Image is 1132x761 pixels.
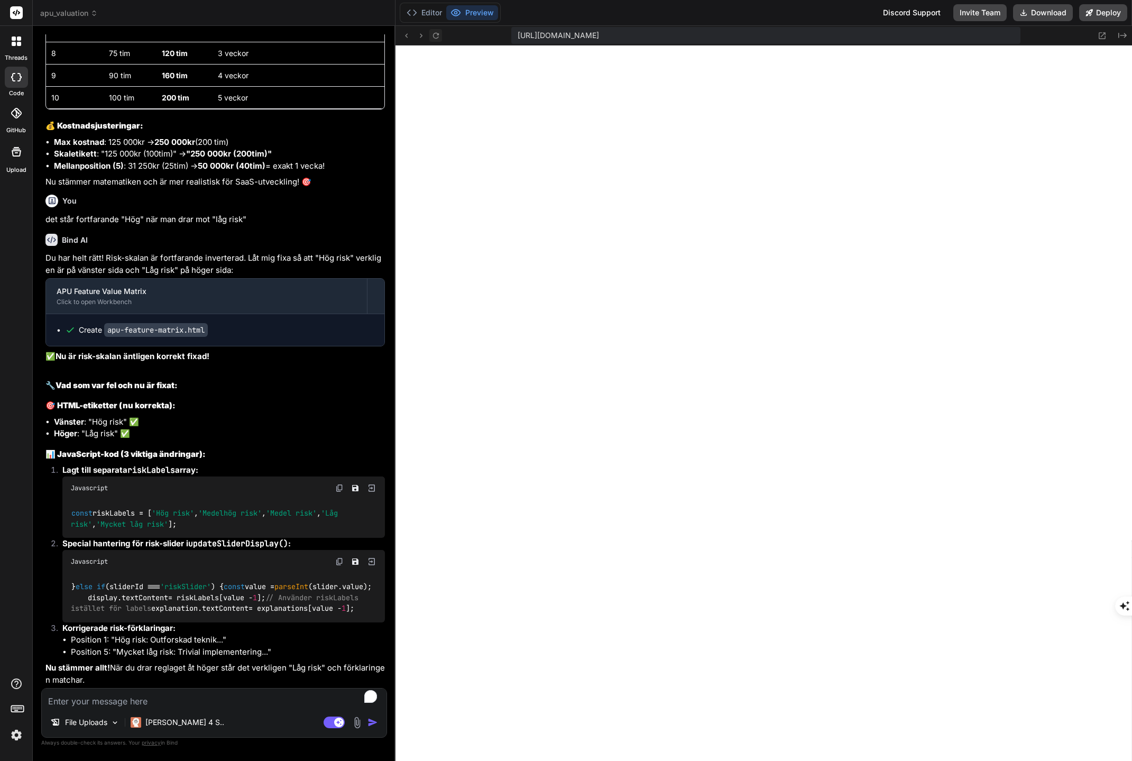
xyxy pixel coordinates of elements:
span: privacy [142,739,161,746]
span: Javascript [71,557,108,566]
div: APU Feature Value Matrix [57,286,356,297]
p: det står fortfarande "Hög" när man drar mot "låg risk" [45,214,385,226]
img: Claude 4 Sonnet [131,717,141,728]
strong: 50 000kr (40tim) [198,161,265,171]
span: 'Mycket låg risk' [96,519,168,529]
span: const [71,509,93,518]
div: Create [79,325,208,335]
td: 3 veckor [213,42,384,65]
button: APU Feature Value MatrixClick to open Workbench [46,279,367,314]
span: textContent [122,593,168,602]
button: Download [1013,4,1073,21]
strong: Nu stämmer allt! [45,663,110,673]
code: riskLabels = [ , , , , ]; [71,508,342,529]
strong: 🎯 HTML-etiketter (nu korrekta): [45,400,176,410]
span: Javascript [71,484,108,492]
span: 'Medelhög risk' [198,509,262,518]
label: threads [5,53,27,62]
li: Position 5: "Mycket låg risk: Trivial implementering..." [71,646,385,658]
strong: 160 tim [162,71,188,80]
span: textContent [202,604,249,613]
code: } (sliderId === ) { value = (slider. ); display. = riskLabels[value - ]; explanation. = explanati... [71,581,372,614]
li: : 125 000kr → (200 tim) [54,136,385,149]
div: Click to open Workbench [57,298,356,306]
td: 100 tim [104,87,157,109]
strong: Höger [54,428,77,438]
strong: 250 000kr [154,137,195,147]
strong: Max kostnad [54,137,104,147]
span: 'Hög risk' [152,509,194,518]
strong: "250 000kr (200tim)" [186,149,272,159]
iframe: Preview [395,45,1132,761]
p: [PERSON_NAME] 4 S.. [145,717,224,728]
strong: 200 tim [162,93,189,102]
strong: Special hantering för risk-slider i : [62,538,291,548]
td: 10 [46,87,104,109]
img: Open in Browser [367,483,376,493]
span: value [342,582,363,592]
strong: 📊 JavaScript-kod (3 viktiga ändringar): [45,449,206,459]
li: : "Låg risk" ✅ [54,428,385,440]
td: 8 [46,42,104,65]
td: 90 tim [104,65,157,87]
td: 75 tim [104,42,157,65]
h2: 🔧 [45,380,385,392]
img: Open in Browser [367,557,376,566]
strong: Vad som var fel och nu är fixat: [56,380,178,390]
code: apu-feature-matrix.html [104,323,208,337]
img: copy [335,557,344,566]
span: 'riskSlider' [160,582,211,592]
strong: Mellanposition (5) [54,161,124,171]
span: const [224,582,245,592]
td: 5 veckor [213,87,384,109]
span: [URL][DOMAIN_NAME] [518,30,599,41]
p: Always double-check its answers. Your in Bind [41,738,387,748]
span: 1 [253,593,257,602]
strong: Korrigerade risk-förklaringar: [62,623,176,633]
span: else [76,582,93,592]
textarea: To enrich screen reader interactions, please activate Accessibility in Grammarly extension settings [42,689,386,708]
img: Pick Models [111,718,119,727]
div: Discord Support [877,4,947,21]
code: riskLabels [127,465,175,475]
label: GitHub [6,126,26,135]
img: copy [335,484,344,492]
label: Upload [6,166,26,175]
label: code [9,89,24,98]
img: settings [7,726,25,744]
code: updateSliderDisplay() [188,538,288,549]
button: Editor [402,5,446,20]
span: // Använder riskLabels istället för labels [71,593,363,613]
span: if [97,582,105,592]
strong: 💰 Kostnadsjusteringar: [45,121,143,131]
strong: Skaletikett [54,149,97,159]
p: När du drar reglaget åt höger står det verkligen "Låg risk" och förklaringen matchar. [45,662,385,686]
p: Du har helt rätt! Risk-skalan är fortfarande inverterad. Låt mig fixa så att "Hög risk" verkligen... [45,252,385,276]
strong: Vänster [54,417,84,427]
img: attachment [351,717,363,729]
strong: Nu är risk-skalan äntligen korrekt fixad! [56,351,209,361]
span: 1 [342,604,346,613]
button: Deploy [1079,4,1127,21]
button: Preview [446,5,498,20]
button: Invite Team [953,4,1007,21]
li: Position 1: "Hög risk: Outforskad teknik..." [71,634,385,646]
li: : 31 250kr (25tim) → = exakt 1 vecka! [54,160,385,172]
p: ✅ [45,351,385,363]
span: apu_valuation [40,8,98,19]
li: : "Hög risk" ✅ [54,416,385,428]
td: 4 veckor [213,65,384,87]
strong: Lagt till separata array: [62,465,198,475]
p: Nu stämmer matematiken och är mer realistisk för SaaS-utveckling! 🎯 [45,176,385,188]
h6: Bind AI [62,235,88,245]
td: 9 [46,65,104,87]
button: Save file [348,481,363,496]
p: File Uploads [65,717,107,728]
img: icon [367,717,378,728]
li: : "125 000kr (100tim)" → [54,148,385,160]
span: 'Låg risk' [71,509,342,529]
strong: 120 tim [162,49,188,58]
span: parseInt [274,582,308,592]
span: 'Medel risk' [266,509,317,518]
h6: You [62,196,77,206]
